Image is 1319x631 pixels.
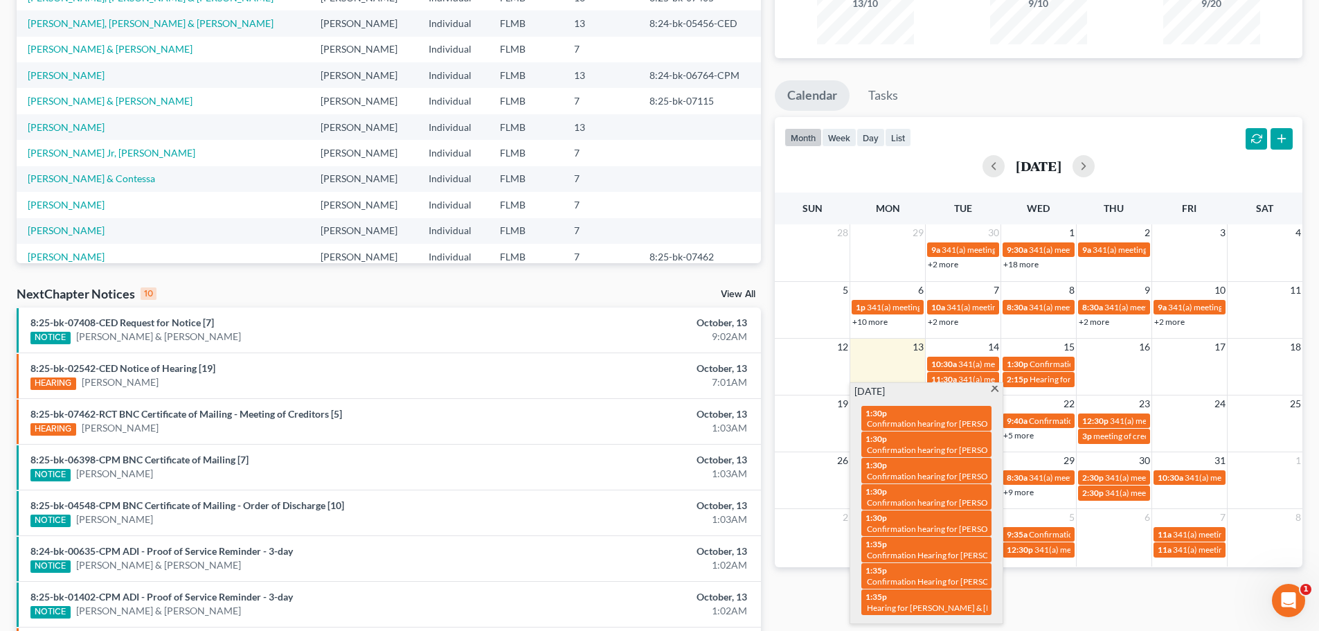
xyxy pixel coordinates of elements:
[992,282,1001,299] span: 7
[841,282,850,299] span: 5
[865,539,887,549] span: 1:35p
[489,244,563,269] td: FLMB
[638,10,761,36] td: 8:24-bk-05456-CED
[987,224,1001,241] span: 30
[517,604,747,618] div: 1:02AM
[867,550,1025,560] span: Confirmation Hearing for [PERSON_NAME]
[1289,339,1302,355] span: 18
[563,218,638,244] td: 7
[30,423,76,436] div: HEARING
[911,224,925,241] span: 29
[1062,452,1076,469] span: 29
[1068,509,1076,526] span: 5
[867,576,1025,587] span: Confirmation Hearing for [PERSON_NAME]
[946,302,1080,312] span: 341(a) meeting for [PERSON_NAME]
[867,471,1024,481] span: Confirmation hearing for [PERSON_NAME]
[517,407,747,421] div: October, 13
[1300,584,1311,595] span: 1
[836,224,850,241] span: 28
[1110,416,1244,426] span: 341(a) meeting for [PERSON_NAME]
[1158,302,1167,312] span: 9a
[418,88,489,114] td: Individual
[775,80,850,111] a: Calendar
[1007,416,1028,426] span: 9:40a
[1029,529,1187,540] span: Confirmation Hearing for [PERSON_NAME]
[638,62,761,88] td: 8:24-bk-06764-CPM
[854,384,885,398] span: [DATE]
[28,69,105,81] a: [PERSON_NAME]
[17,285,156,302] div: NextChapter Notices
[82,375,159,389] a: [PERSON_NAME]
[856,128,885,147] button: day
[1030,374,1138,384] span: Hearing for [PERSON_NAME]
[309,244,418,269] td: [PERSON_NAME]
[1003,430,1034,441] a: +5 more
[76,604,241,618] a: [PERSON_NAME] & [PERSON_NAME]
[563,192,638,217] td: 7
[1082,416,1109,426] span: 12:30p
[30,591,293,603] a: 8:25-bk-01402-CPM ADI - Proof of Service Reminder - 3-day
[867,445,1097,455] span: Confirmation hearing for [PERSON_NAME] & [PERSON_NAME]
[1158,544,1172,555] span: 11a
[958,359,1092,369] span: 341(a) meeting for [PERSON_NAME]
[489,218,563,244] td: FLMB
[865,565,887,576] span: 1:35p
[28,172,155,184] a: [PERSON_NAME] & Contessa
[1138,339,1151,355] span: 16
[1104,202,1124,214] span: Thu
[28,121,105,133] a: [PERSON_NAME]
[928,317,958,327] a: +2 more
[867,418,1024,429] span: Confirmation hearing for [PERSON_NAME]
[1029,245,1163,255] span: 341(a) meeting for [PERSON_NAME]
[1294,224,1302,241] span: 4
[489,37,563,62] td: FLMB
[418,37,489,62] td: Individual
[867,603,1048,613] span: Hearing for [PERSON_NAME] & [PERSON_NAME]
[1168,302,1302,312] span: 341(a) meeting for [PERSON_NAME]
[867,524,1097,534] span: Confirmation hearing for [PERSON_NAME] & [PERSON_NAME]
[517,421,747,435] div: 1:03AM
[30,408,342,420] a: 8:25-bk-07462-RCT BNC Certificate of Mailing - Meeting of Creditors [5]
[28,224,105,236] a: [PERSON_NAME]
[30,332,71,344] div: NOTICE
[1294,452,1302,469] span: 1
[931,359,957,369] span: 10:30a
[1138,452,1151,469] span: 30
[309,166,418,192] td: [PERSON_NAME]
[865,592,887,602] span: 1:35p
[489,62,563,88] td: FLMB
[76,558,241,572] a: [PERSON_NAME] & [PERSON_NAME]
[30,469,71,481] div: NOTICE
[517,558,747,572] div: 1:02AM
[1289,282,1302,299] span: 11
[1173,529,1307,540] span: 341(a) meeting for [PERSON_NAME]
[836,396,850,412] span: 19
[954,202,972,214] span: Tue
[1082,431,1092,441] span: 3p
[418,218,489,244] td: Individual
[30,362,215,374] a: 8:25-bk-02542-CED Notice of Hearing [19]
[1079,317,1109,327] a: +2 more
[563,244,638,269] td: 7
[309,114,418,140] td: [PERSON_NAME]
[865,434,887,444] span: 1:30p
[802,202,823,214] span: Sun
[856,80,910,111] a: Tasks
[1082,302,1103,312] span: 8:30a
[1093,431,1245,441] span: meeting of creditors for [PERSON_NAME]
[1029,472,1236,483] span: 341(a) meeting for [PERSON_NAME] & [PERSON_NAME]
[931,374,957,384] span: 11:30a
[28,251,105,263] a: [PERSON_NAME]
[309,10,418,36] td: [PERSON_NAME]
[30,454,249,465] a: 8:25-bk-06398-CPM BNC Certificate of Mailing [7]
[1143,509,1151,526] span: 6
[309,218,418,244] td: [PERSON_NAME]
[865,408,887,418] span: 1:30p
[836,452,850,469] span: 26
[852,317,888,327] a: +10 more
[1219,509,1227,526] span: 7
[1213,282,1227,299] span: 10
[958,374,1165,384] span: 341(a) meeting for [PERSON_NAME] & [PERSON_NAME]
[1007,245,1028,255] span: 9:30a
[517,590,747,604] div: October, 13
